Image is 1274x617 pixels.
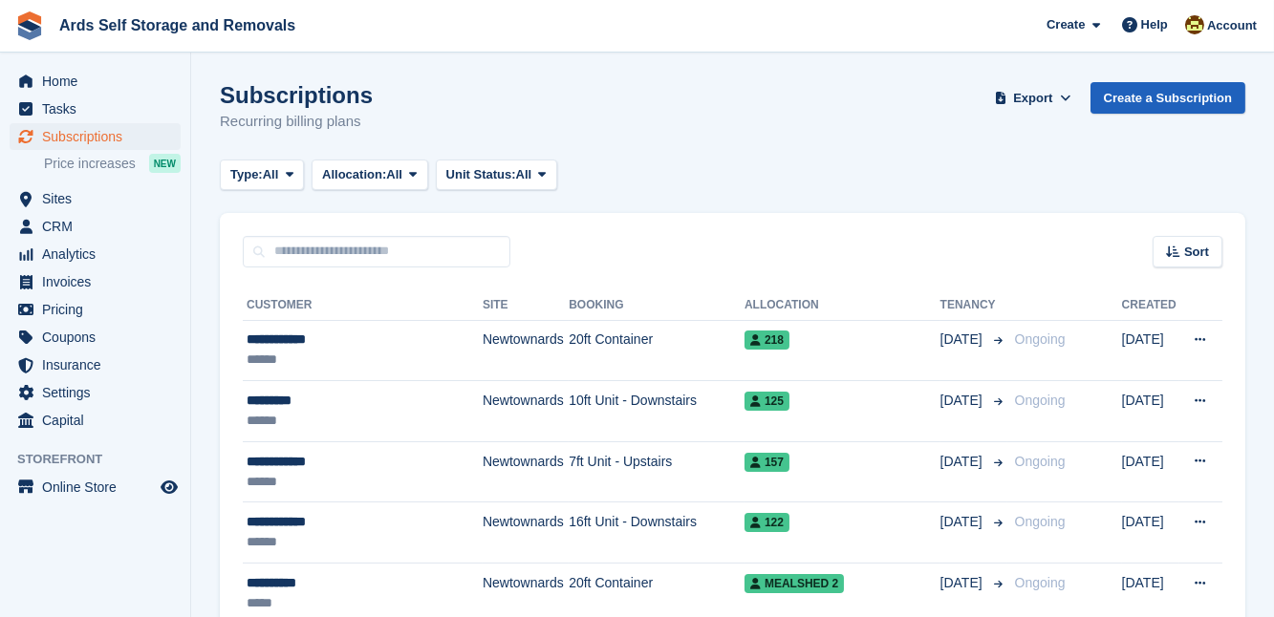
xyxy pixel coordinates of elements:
[940,330,986,350] span: [DATE]
[940,290,1007,321] th: Tenancy
[220,111,373,133] p: Recurring billing plans
[10,68,181,95] a: menu
[220,82,373,108] h1: Subscriptions
[42,474,157,500] span: Online Store
[1122,381,1180,442] td: [DATE]
[10,324,181,351] a: menu
[10,268,181,295] a: menu
[42,241,157,267] span: Analytics
[42,407,157,434] span: Capital
[17,450,190,469] span: Storefront
[1122,502,1180,564] td: [DATE]
[745,453,789,472] span: 157
[10,474,181,500] a: menu
[483,502,569,564] td: Newtownards
[42,351,157,378] span: Insurance
[940,452,986,472] span: [DATE]
[436,160,557,191] button: Unit Status: All
[446,165,516,184] span: Unit Status:
[483,441,569,502] td: Newtownards
[1013,89,1052,108] span: Export
[42,379,157,406] span: Settings
[745,392,789,411] span: 125
[10,185,181,212] a: menu
[42,268,157,295] span: Invoices
[322,165,386,184] span: Allocation:
[10,123,181,150] a: menu
[569,381,745,442] td: 10ft Unit - Downstairs
[483,320,569,381] td: Newtownards
[1015,575,1066,590] span: Ongoing
[1090,82,1245,114] a: Create a Subscription
[42,185,157,212] span: Sites
[42,68,157,95] span: Home
[745,330,789,350] span: 218
[1122,441,1180,502] td: [DATE]
[483,290,569,321] th: Site
[10,213,181,240] a: menu
[42,213,157,240] span: CRM
[940,573,986,593] span: [DATE]
[569,502,745,564] td: 16ft Unit - Downstairs
[569,320,745,381] td: 20ft Container
[52,10,303,41] a: Ards Self Storage and Removals
[940,391,986,411] span: [DATE]
[10,296,181,323] a: menu
[42,324,157,351] span: Coupons
[10,351,181,378] a: menu
[44,153,181,174] a: Price increases NEW
[149,154,181,173] div: NEW
[1184,243,1209,262] span: Sort
[158,476,181,499] a: Preview store
[230,165,263,184] span: Type:
[243,290,483,321] th: Customer
[1122,320,1180,381] td: [DATE]
[745,290,940,321] th: Allocation
[10,241,181,267] a: menu
[10,379,181,406] a: menu
[42,296,157,323] span: Pricing
[1015,393,1066,408] span: Ongoing
[1047,15,1085,34] span: Create
[1122,290,1180,321] th: Created
[991,82,1075,114] button: Export
[10,96,181,122] a: menu
[569,290,745,321] th: Booking
[44,155,136,173] span: Price increases
[745,574,844,593] span: Mealshed 2
[1015,331,1066,347] span: Ongoing
[10,407,181,434] a: menu
[15,11,44,40] img: stora-icon-8386f47178a22dfd0bd8f6a31ec36ba5ce8667c1dd55bd0f319d3a0aa187defe.svg
[42,96,157,122] span: Tasks
[263,165,279,184] span: All
[940,512,986,532] span: [DATE]
[1015,454,1066,469] span: Ongoing
[483,381,569,442] td: Newtownards
[1185,15,1204,34] img: Mark McFerran
[569,441,745,502] td: 7ft Unit - Upstairs
[312,160,428,191] button: Allocation: All
[1141,15,1168,34] span: Help
[1207,16,1257,35] span: Account
[1015,514,1066,529] span: Ongoing
[42,123,157,150] span: Subscriptions
[516,165,532,184] span: All
[745,513,789,532] span: 122
[220,160,304,191] button: Type: All
[386,165,402,184] span: All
